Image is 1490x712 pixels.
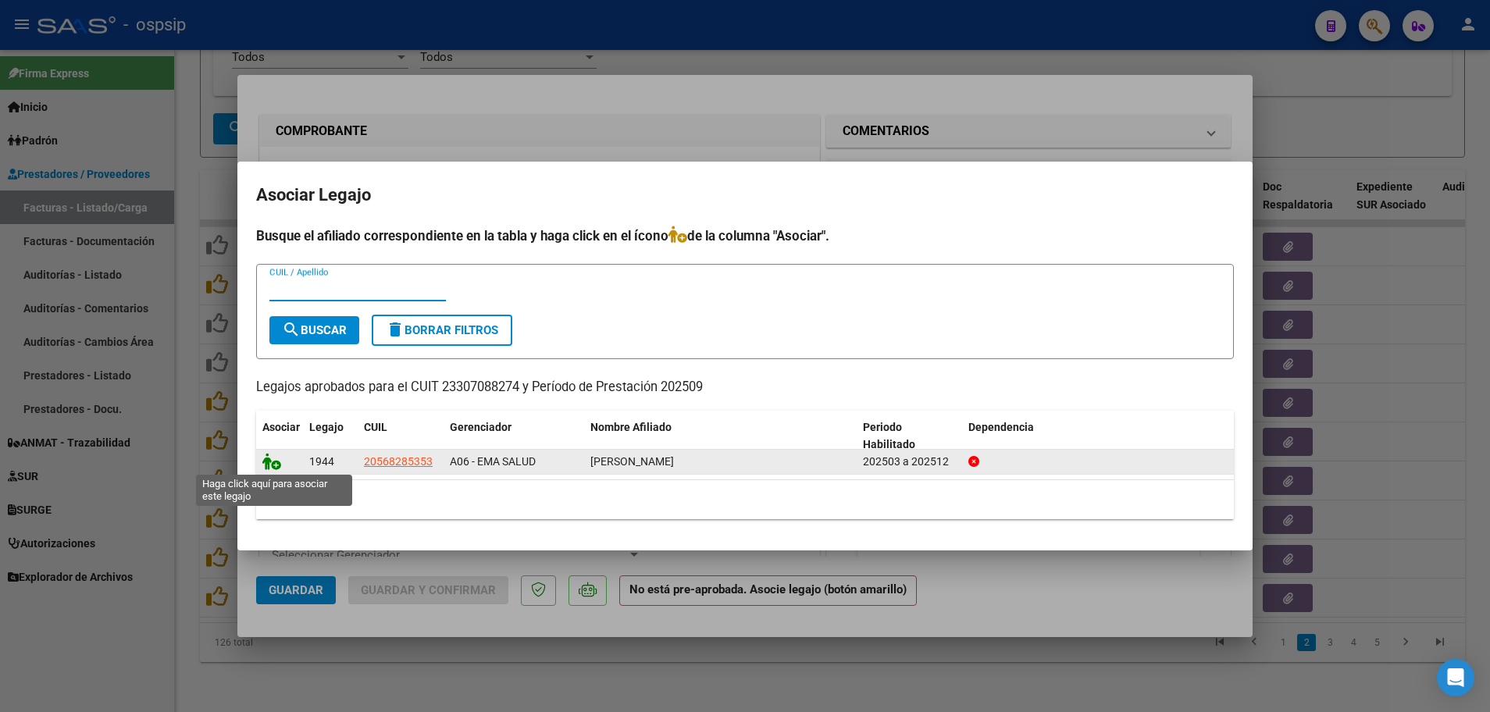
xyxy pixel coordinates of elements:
[450,455,536,468] span: A06 - EMA SALUD
[309,421,344,433] span: Legajo
[590,421,672,433] span: Nombre Afiliado
[358,411,444,462] datatable-header-cell: CUIL
[450,421,512,433] span: Gerenciador
[256,411,303,462] datatable-header-cell: Asociar
[282,320,301,339] mat-icon: search
[364,455,433,468] span: 20568285353
[968,421,1034,433] span: Dependencia
[584,411,857,462] datatable-header-cell: Nombre Afiliado
[372,315,512,346] button: Borrar Filtros
[386,323,498,337] span: Borrar Filtros
[256,180,1234,210] h2: Asociar Legajo
[364,421,387,433] span: CUIL
[863,421,915,451] span: Periodo Habilitado
[303,411,358,462] datatable-header-cell: Legajo
[857,411,962,462] datatable-header-cell: Periodo Habilitado
[386,320,405,339] mat-icon: delete
[269,316,359,344] button: Buscar
[256,378,1234,397] p: Legajos aprobados para el CUIT 23307088274 y Período de Prestación 202509
[863,453,956,471] div: 202503 a 202512
[1437,659,1474,696] div: Open Intercom Messenger
[444,411,584,462] datatable-header-cell: Gerenciador
[262,421,300,433] span: Asociar
[256,480,1234,519] div: 1 registros
[256,226,1234,246] h4: Busque el afiliado correspondiente en la tabla y haga click en el ícono de la columna "Asociar".
[309,455,334,468] span: 1944
[282,323,347,337] span: Buscar
[590,455,674,468] span: PAEZ PAEZ ALEJO
[962,411,1235,462] datatable-header-cell: Dependencia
